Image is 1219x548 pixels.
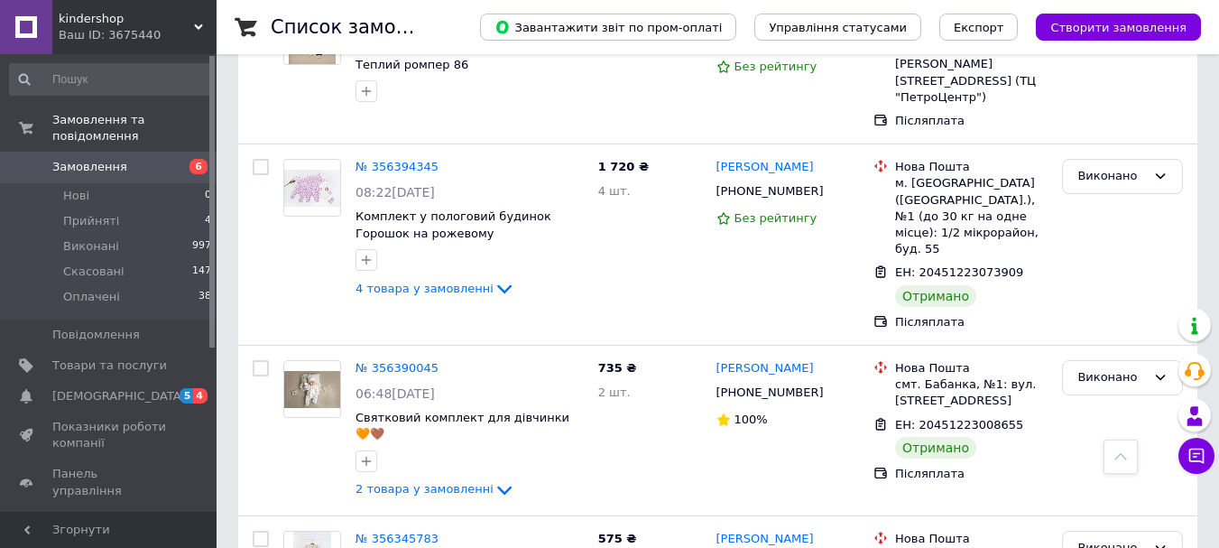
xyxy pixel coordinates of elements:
[189,159,208,174] span: 6
[180,388,194,404] span: 5
[356,532,439,545] a: № 356345783
[63,289,120,305] span: Оплачені
[63,188,89,204] span: Нові
[716,531,814,548] a: [PERSON_NAME]
[939,14,1019,41] button: Експорт
[283,159,341,217] a: Фото товару
[895,466,1048,482] div: Післяплата
[895,376,1048,409] div: смт. Бабанка, №1: вул. [STREET_ADDRESS]
[480,14,736,41] button: Завантажити звіт по пром-оплаті
[63,238,119,255] span: Виконані
[598,532,637,545] span: 575 ₴
[63,264,125,280] span: Скасовані
[713,381,827,404] div: [PHONE_NUMBER]
[192,238,211,255] span: 997
[52,466,167,498] span: Панель управління
[494,19,722,35] span: Завантажити звіт по пром-оплаті
[356,185,435,200] span: 08:22[DATE]
[895,418,1023,432] span: ЕН: 20451223008655
[1077,368,1146,387] div: Виконано
[895,314,1048,330] div: Післяплата
[734,60,817,73] span: Без рейтингу
[895,437,976,459] div: Отримано
[271,16,454,38] h1: Список замовлень
[9,63,213,96] input: Пошук
[1018,20,1201,33] a: Створити замовлення
[52,327,140,343] span: Повідомлення
[356,282,515,295] a: 4 товара у замовленні
[59,11,194,27] span: kindershop
[598,361,637,375] span: 735 ₴
[205,213,211,229] span: 4
[205,188,211,204] span: 0
[734,413,768,426] span: 100%
[356,483,494,497] span: 2 товара у замовленні
[283,360,341,418] a: Фото товару
[598,160,649,173] span: 1 720 ₴
[192,264,211,280] span: 147
[199,289,211,305] span: 38
[598,184,631,198] span: 4 шт.
[598,385,631,399] span: 2 шт.
[284,170,340,207] img: Фото товару
[895,113,1048,129] div: Післяплата
[52,358,167,374] span: Товари та послуги
[1050,21,1187,34] span: Створити замовлення
[356,361,439,375] a: № 356390045
[895,531,1048,547] div: Нова Пошта
[52,388,186,404] span: [DEMOGRAPHIC_DATA]
[52,419,167,451] span: Показники роботи компанії
[52,112,217,144] span: Замовлення та повідомлення
[284,371,340,408] img: Фото товару
[895,159,1048,175] div: Нова Пошта
[895,265,1023,279] span: ЕН: 20451223073909
[356,209,551,240] a: Комплект у пологовий будинок Горошок на рожевому
[356,58,468,71] a: Теплий ромпер 86
[356,411,569,441] a: Святковий комплект для дівчинки 🧡🤎
[193,388,208,404] span: 4
[716,159,814,176] a: [PERSON_NAME]
[895,23,1048,106] div: Вінниця, №16 (до 30 кг на одне місце): просп. [PERSON_NAME][STREET_ADDRESS] (ТЦ "ПетроЦентр")
[716,360,814,377] a: [PERSON_NAME]
[713,180,827,203] div: [PHONE_NUMBER]
[1178,438,1214,474] button: Чат з покупцем
[356,282,494,295] span: 4 товара у замовленні
[52,159,127,175] span: Замовлення
[1077,167,1146,186] div: Виконано
[356,482,515,496] a: 2 товара у замовленні
[356,160,439,173] a: № 356394345
[754,14,921,41] button: Управління статусами
[356,386,435,401] span: 06:48[DATE]
[734,211,817,225] span: Без рейтингу
[63,213,119,229] span: Прийняті
[895,285,976,307] div: Отримано
[59,27,217,43] div: Ваш ID: 3675440
[895,360,1048,376] div: Нова Пошта
[954,21,1004,34] span: Експорт
[769,21,907,34] span: Управління статусами
[895,175,1048,257] div: м. [GEOGRAPHIC_DATA] ([GEOGRAPHIC_DATA].), №1 (до 30 кг на одне місце): 1/2 мікрорайон, буд. 55
[1036,14,1201,41] button: Створити замовлення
